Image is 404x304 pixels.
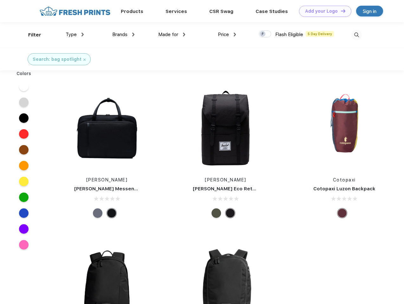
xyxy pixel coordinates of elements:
img: desktop_search.svg [351,30,362,40]
a: [PERSON_NAME] Eco Retreat 15" Computer Backpack [193,186,323,192]
img: fo%20logo%202.webp [38,6,112,17]
div: Filter [28,31,41,39]
div: Black [225,208,235,218]
span: Type [66,32,77,37]
div: Search: bag spotlight [33,56,81,63]
span: Brands [112,32,127,37]
a: Sign in [356,6,383,16]
div: Surprise [337,208,347,218]
img: dropdown.png [183,33,185,36]
img: dropdown.png [81,33,84,36]
img: dropdown.png [234,33,236,36]
img: func=resize&h=266 [183,86,268,170]
img: filter_cancel.svg [83,59,86,61]
div: Sign in [363,8,376,15]
span: Price [218,32,229,37]
a: Cotopaxi Luzon Backpack [313,186,375,192]
a: Cotopaxi [333,177,356,182]
span: Made for [158,32,178,37]
img: func=resize&h=266 [302,86,387,170]
div: Forest [212,208,221,218]
span: 5 Day Delivery [306,31,334,37]
a: [PERSON_NAME] Messenger [74,186,143,192]
div: Add your Logo [305,9,338,14]
div: Raven Crosshatch [93,208,102,218]
a: [PERSON_NAME] [205,177,246,182]
img: func=resize&h=266 [65,86,149,170]
div: Colors [12,70,36,77]
img: dropdown.png [132,33,134,36]
div: Black [107,208,116,218]
span: Flash Eligible [275,32,303,37]
img: DT [341,9,345,13]
a: Products [121,9,143,14]
a: [PERSON_NAME] [86,177,128,182]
